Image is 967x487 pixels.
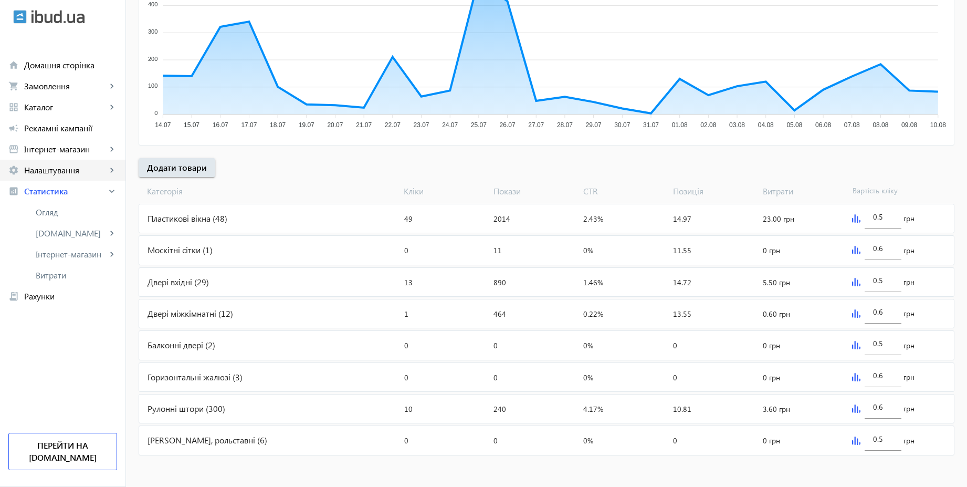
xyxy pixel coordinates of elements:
[404,436,408,445] span: 0
[8,144,19,154] mat-icon: storefront
[148,55,157,61] tspan: 200
[759,185,848,197] span: Витрати
[404,214,413,224] span: 49
[763,436,780,445] span: 0 грн
[489,185,579,197] span: Покази
[583,245,593,255] span: 0%
[299,121,314,129] tspan: 19.07
[673,309,691,319] span: 13.55
[36,249,107,260] span: Інтернет-магазин
[901,121,917,129] tspan: 09.08
[24,144,107,154] span: Інтернет-магазин
[583,340,593,350] span: 0%
[673,214,691,224] span: 14.97
[24,123,117,133] span: Рекламні кампанії
[903,245,915,256] span: грн
[24,165,107,175] span: Налаштування
[404,372,408,382] span: 0
[155,121,171,129] tspan: 14.07
[213,121,228,129] tspan: 16.07
[493,245,502,255] span: 11
[36,270,117,281] span: Витрати
[583,372,593,382] span: 0%
[528,121,544,129] tspan: 27.07
[852,405,860,413] img: graph.svg
[583,214,603,224] span: 2.43%
[903,340,915,351] span: грн
[852,278,860,286] img: graph.svg
[763,214,794,224] span: 23.00 грн
[852,437,860,445] img: graph.svg
[493,309,506,319] span: 464
[673,404,691,414] span: 10.81
[903,372,915,382] span: грн
[107,186,117,196] mat-icon: keyboard_arrow_right
[852,246,860,254] img: graph.svg
[579,185,669,197] span: CTR
[583,404,603,414] span: 4.17%
[139,363,400,391] div: Горизонтальні жалюзі (3)
[148,1,157,7] tspan: 400
[148,28,157,35] tspan: 300
[8,186,19,196] mat-icon: analytics
[107,228,117,239] mat-icon: keyboard_arrow_right
[184,121,199,129] tspan: 15.07
[493,372,498,382] span: 0
[873,121,888,129] tspan: 08.08
[583,436,593,445] span: 0%
[8,123,19,133] mat-icon: campaign
[8,291,19,302] mat-icon: receipt_long
[614,121,630,129] tspan: 30.07
[643,121,659,129] tspan: 31.07
[356,121,372,129] tspan: 21.07
[270,121,286,129] tspan: 18.07
[8,433,117,470] a: Перейти на [DOMAIN_NAME]
[815,121,831,129] tspan: 06.08
[24,291,117,302] span: Рахунки
[673,372,677,382] span: 0
[147,162,207,173] span: Додати товари
[583,277,603,287] span: 1.46%
[903,308,915,319] span: грн
[672,121,688,129] tspan: 01.08
[8,165,19,175] mat-icon: settings
[404,277,413,287] span: 13
[673,340,677,350] span: 0
[786,121,802,129] tspan: 05.08
[852,341,860,349] img: graph.svg
[107,81,117,91] mat-icon: keyboard_arrow_right
[404,309,408,319] span: 1
[36,228,107,239] span: [DOMAIN_NAME]
[930,121,946,129] tspan: 10.08
[24,102,107,112] span: Каталог
[903,403,915,414] span: грн
[24,186,107,196] span: Статистика
[493,436,498,445] span: 0
[139,158,215,177] button: Додати товари
[903,436,915,446] span: грн
[586,121,602,129] tspan: 29.07
[107,249,117,260] mat-icon: keyboard_arrow_right
[493,277,506,287] span: 890
[139,299,400,328] div: Двері міжкімнатні (12)
[404,340,408,350] span: 0
[107,165,117,175] mat-icon: keyboard_arrow_right
[8,102,19,112] mat-icon: grid_view
[852,309,860,318] img: graph.svg
[903,277,915,287] span: грн
[8,81,19,91] mat-icon: shopping_cart
[493,214,510,224] span: 2014
[763,245,780,255] span: 0 грн
[903,213,915,224] span: грн
[24,81,107,91] span: Замовлення
[139,331,400,359] div: Балконні двері (2)
[139,204,400,233] div: Пластикові вікна (48)
[13,10,27,24] img: ibud.svg
[493,404,506,414] span: 240
[154,110,157,116] tspan: 0
[673,277,691,287] span: 14.72
[848,185,938,197] span: Вартість кліку
[148,82,157,89] tspan: 100
[241,121,257,129] tspan: 17.07
[404,404,413,414] span: 10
